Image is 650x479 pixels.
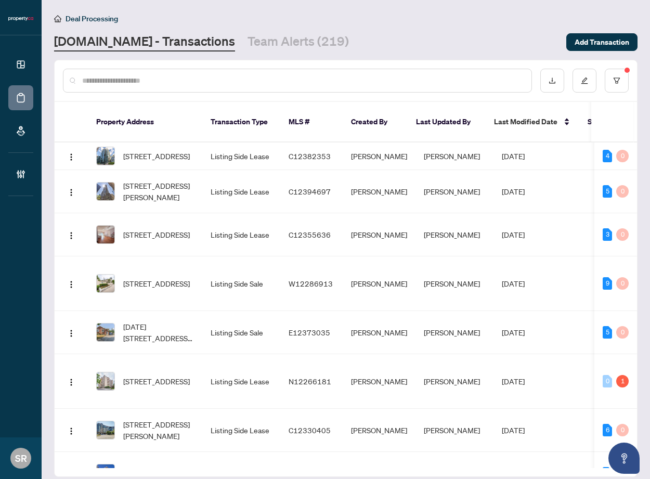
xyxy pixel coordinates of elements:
div: 0 [616,185,629,198]
th: Transaction Type [202,102,280,143]
img: Logo [67,188,75,197]
div: 1 [616,375,629,387]
button: Logo [63,226,80,243]
button: download [540,69,564,93]
span: [DATE] [502,328,525,337]
span: [PERSON_NAME] [351,187,407,196]
td: Listing Side Lease [202,213,280,256]
td: Listing Side Sale [202,256,280,311]
button: Add Transaction [566,33,638,51]
img: thumbnail-img [97,323,114,341]
div: 0 [616,424,629,436]
img: thumbnail-img [97,147,114,165]
span: E12373035 [289,328,330,337]
span: [DATE] [502,279,525,288]
button: Logo [63,183,80,200]
td: [PERSON_NAME] [415,143,493,170]
td: [PERSON_NAME] [415,256,493,311]
td: Listing Side Lease [202,170,280,213]
div: 4 [603,150,612,162]
span: [STREET_ADDRESS] [123,229,190,240]
span: [DATE] [502,425,525,435]
div: 9 [603,277,612,290]
span: [PERSON_NAME] [351,151,407,161]
img: thumbnail-img [97,183,114,200]
img: Logo [67,280,75,289]
img: thumbnail-img [97,275,114,292]
td: [PERSON_NAME] [415,213,493,256]
span: SR [15,451,27,465]
span: filter [613,77,620,84]
span: [STREET_ADDRESS][PERSON_NAME] [123,180,194,203]
img: thumbnail-img [97,421,114,439]
div: 5 [603,185,612,198]
span: [STREET_ADDRESS][PERSON_NAME] [123,419,194,442]
td: Listing Side Lease [202,143,280,170]
span: [DATE] [502,230,525,239]
a: Team Alerts (219) [248,33,349,51]
span: [STREET_ADDRESS] [123,376,190,387]
span: C12330405 [289,425,331,435]
span: [PERSON_NAME] [351,230,407,239]
span: [DATE] [502,151,525,161]
td: [PERSON_NAME] [415,170,493,213]
span: [PERSON_NAME] [351,377,407,386]
span: C12394697 [289,187,331,196]
div: 3 [603,228,612,241]
button: filter [605,69,629,93]
th: Property Address [88,102,202,143]
span: [PERSON_NAME] [351,328,407,337]
span: [DATE] [502,377,525,386]
span: [STREET_ADDRESS] [123,278,190,289]
td: Listing Side Lease [202,409,280,452]
span: edit [581,77,588,84]
span: C12382353 [289,151,331,161]
th: MLS # [280,102,343,143]
div: 0 [616,326,629,339]
span: Add Transaction [575,34,629,50]
button: Logo [63,148,80,164]
th: Last Modified Date [486,102,579,143]
button: Logo [63,275,80,292]
button: Logo [63,373,80,390]
span: [DATE][STREET_ADDRESS][PERSON_NAME] [123,321,194,344]
span: [DATE] [502,187,525,196]
span: Last Modified Date [494,116,557,127]
div: 0 [603,375,612,387]
span: W12286913 [289,279,333,288]
img: logo [8,16,33,22]
span: download [549,77,556,84]
img: Logo [67,153,75,161]
button: Logo [63,422,80,438]
img: thumbnail-img [97,372,114,390]
th: Created By [343,102,408,143]
img: Logo [67,427,75,435]
span: [PERSON_NAME] [351,279,407,288]
img: Logo [67,378,75,386]
span: [PERSON_NAME] [351,425,407,435]
a: [DOMAIN_NAME] - Transactions [54,33,235,51]
td: [PERSON_NAME] [415,409,493,452]
span: C12355636 [289,230,331,239]
td: Listing Side Lease [202,354,280,409]
div: 6 [603,424,612,436]
span: [STREET_ADDRESS] [123,468,190,479]
img: Logo [67,231,75,240]
td: [PERSON_NAME] [415,354,493,409]
td: Listing Side Sale [202,311,280,354]
td: [PERSON_NAME] [415,311,493,354]
span: Deal Processing [66,14,118,23]
div: 0 [616,277,629,290]
div: 0 [616,150,629,162]
img: thumbnail-img [97,226,114,243]
img: Logo [67,329,75,338]
span: [STREET_ADDRESS] [123,150,190,162]
button: Open asap [608,443,640,474]
div: 5 [603,326,612,339]
button: Logo [63,324,80,341]
span: N12266181 [289,377,331,386]
div: 0 [616,228,629,241]
th: Last Updated By [408,102,486,143]
button: edit [573,69,596,93]
span: home [54,15,61,22]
